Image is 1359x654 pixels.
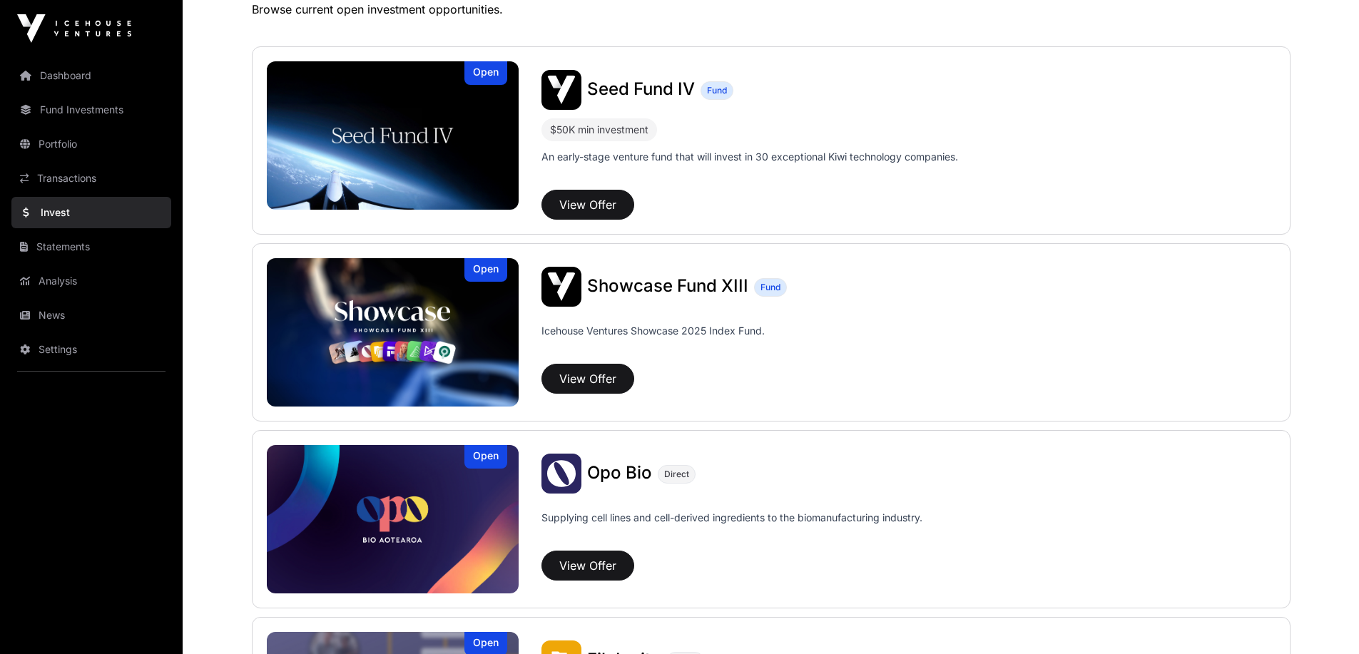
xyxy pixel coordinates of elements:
iframe: Chat Widget [1288,586,1359,654]
a: Dashboard [11,60,171,91]
img: Seed Fund IV [267,61,519,210]
span: Showcase Fund XIII [587,275,748,296]
a: Showcase Fund XIIIOpen [267,258,519,407]
a: Fund Investments [11,94,171,126]
a: Opo BioOpen [267,445,519,593]
a: Showcase Fund XIII [587,277,748,296]
span: Direct [664,469,689,480]
span: Opo Bio [587,462,652,483]
img: Icehouse Ventures Logo [17,14,131,43]
a: Portfolio [11,128,171,160]
div: $50K min investment [541,118,657,141]
a: Opo Bio [587,464,652,483]
div: Open [464,445,507,469]
p: Browse current open investment opportunities. [252,1,1291,18]
a: Settings [11,334,171,365]
img: Showcase Fund XIII [267,258,519,407]
span: Fund [707,85,727,96]
p: Icehouse Ventures Showcase 2025 Index Fund. [541,324,765,338]
a: Analysis [11,265,171,297]
a: Transactions [11,163,171,194]
img: Seed Fund IV [541,70,581,110]
div: Open [464,61,507,85]
img: Opo Bio [267,445,519,593]
button: View Offer [541,364,634,394]
p: An early-stage venture fund that will invest in 30 exceptional Kiwi technology companies. [541,150,958,164]
a: Seed Fund IVOpen [267,61,519,210]
span: Seed Fund IV [587,78,695,99]
a: Seed Fund IV [587,81,695,99]
div: Open [464,258,507,282]
p: Supplying cell lines and cell-derived ingredients to the biomanufacturing industry. [541,511,922,525]
a: Invest [11,197,171,228]
a: Statements [11,231,171,262]
a: News [11,300,171,331]
span: Fund [760,282,780,293]
img: Opo Bio [541,454,581,494]
button: View Offer [541,551,634,581]
div: $50K min investment [550,121,648,138]
button: View Offer [541,190,634,220]
img: Showcase Fund XIII [541,267,581,307]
